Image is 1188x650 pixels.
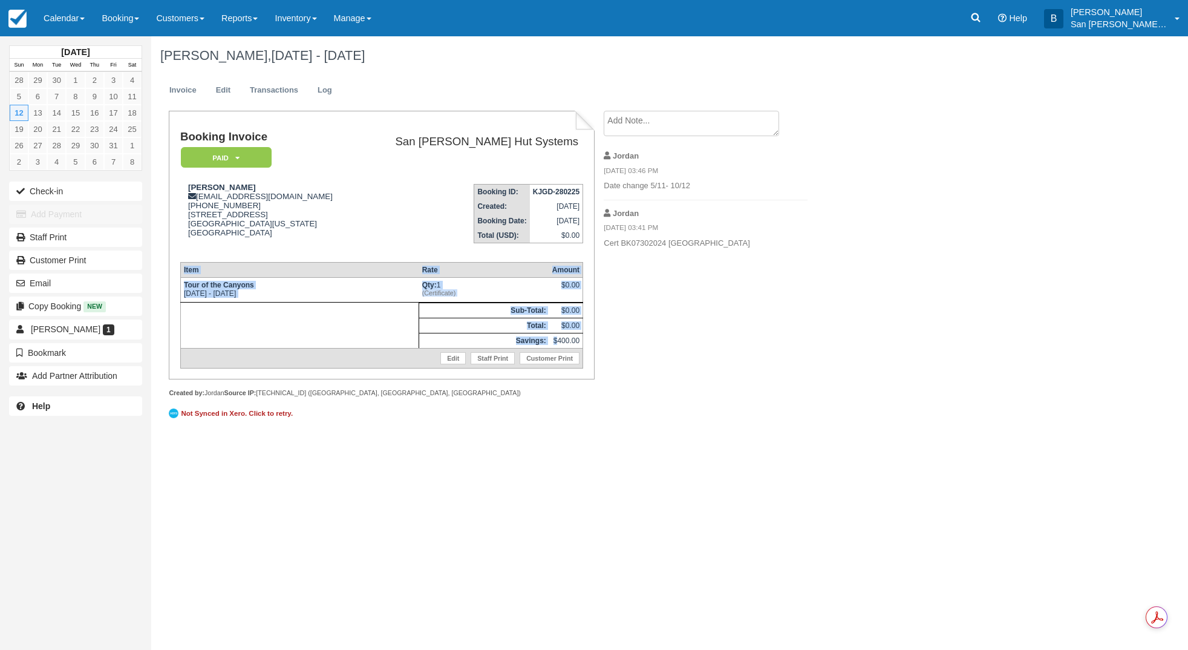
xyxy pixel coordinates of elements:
[66,88,85,105] a: 8
[422,281,437,289] strong: Qty
[549,333,583,348] td: $400.00
[474,185,530,200] th: Booking ID:
[9,396,142,416] a: Help
[47,105,66,121] a: 14
[104,59,123,72] th: Fri
[169,389,204,396] strong: Created by:
[9,297,142,316] button: Copy Booking New
[85,154,104,170] a: 6
[10,137,28,154] a: 26
[123,88,142,105] a: 11
[66,137,85,154] a: 29
[549,318,583,333] td: $0.00
[10,72,28,88] a: 28
[85,137,104,154] a: 30
[28,105,47,121] a: 13
[104,137,123,154] a: 31
[123,105,142,121] a: 18
[85,121,104,137] a: 23
[1009,13,1027,23] span: Help
[549,262,583,277] th: Amount
[9,205,142,224] button: Add Payment
[9,320,142,339] a: [PERSON_NAME] 1
[530,199,583,214] td: [DATE]
[363,136,578,148] h2: San [PERSON_NAME] Hut Systems
[104,121,123,137] a: 24
[613,151,639,160] strong: Jordan
[422,289,546,297] em: (Certificate)
[271,48,365,63] span: [DATE] - [DATE]
[613,209,639,218] strong: Jordan
[66,105,85,121] a: 15
[28,137,47,154] a: 27
[123,137,142,154] a: 1
[241,79,307,102] a: Transactions
[10,105,28,121] a: 12
[160,79,206,102] a: Invoice
[474,199,530,214] th: Created:
[32,401,50,411] b: Help
[180,262,419,277] th: Item
[9,343,142,363] button: Bookmark
[604,180,808,192] p: Date change 5/11- 10/12
[104,72,123,88] a: 3
[85,59,104,72] th: Thu
[28,88,47,105] a: 6
[9,228,142,247] a: Staff Print
[998,14,1007,22] i: Help
[66,72,85,88] a: 1
[10,88,28,105] a: 5
[47,154,66,170] a: 4
[47,137,66,154] a: 28
[530,214,583,228] td: [DATE]
[169,407,296,420] a: Not Synced in Xero. Click to retry.
[520,352,579,364] a: Customer Print
[180,146,267,169] a: Paid
[207,79,240,102] a: Edit
[47,88,66,105] a: 7
[104,88,123,105] a: 10
[533,188,579,196] strong: KJGD-280225
[123,59,142,72] th: Sat
[471,352,515,364] a: Staff Print
[440,352,466,364] a: Edit
[9,251,142,270] a: Customer Print
[47,72,66,88] a: 30
[1044,9,1063,28] div: B
[28,59,47,72] th: Mon
[47,59,66,72] th: Tue
[103,324,114,335] span: 1
[83,301,106,312] span: New
[85,72,104,88] a: 2
[8,10,27,28] img: checkfront-main-nav-mini-logo.png
[180,131,358,143] h1: Booking Invoice
[552,281,579,299] div: $0.00
[9,182,142,201] button: Check-in
[419,262,549,277] th: Rate
[28,121,47,137] a: 20
[308,79,341,102] a: Log
[123,154,142,170] a: 8
[474,228,530,243] th: Total (USD):
[10,59,28,72] th: Sun
[419,318,549,333] th: Total:
[184,281,254,289] strong: Tour of the Canyons
[604,223,808,236] em: [DATE] 03:41 PM
[104,105,123,121] a: 17
[160,48,1033,63] h1: [PERSON_NAME],
[66,121,85,137] a: 22
[549,303,583,318] td: $0.00
[604,238,808,249] p: Cert BK07302024 [GEOGRAPHIC_DATA]
[180,277,419,302] td: [DATE] - [DATE]
[31,324,100,334] span: [PERSON_NAME]
[85,105,104,121] a: 16
[10,154,28,170] a: 2
[123,72,142,88] a: 4
[47,121,66,137] a: 21
[169,389,594,398] div: Jordan [TECHNICAL_ID] ([GEOGRAPHIC_DATA], [GEOGRAPHIC_DATA], [GEOGRAPHIC_DATA])
[604,166,808,179] em: [DATE] 03:46 PM
[188,183,256,192] strong: [PERSON_NAME]
[28,72,47,88] a: 29
[66,154,85,170] a: 5
[61,47,90,57] strong: [DATE]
